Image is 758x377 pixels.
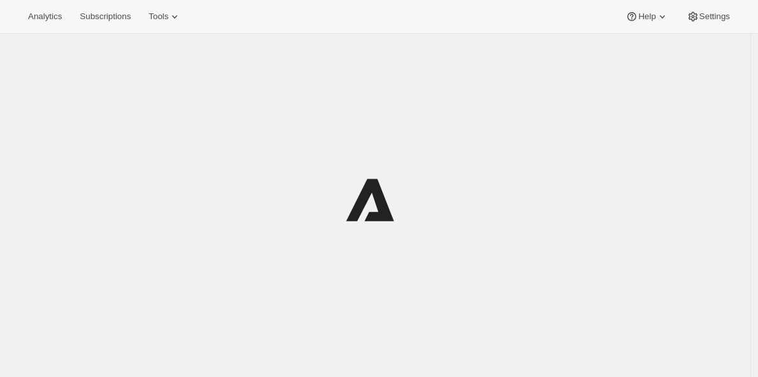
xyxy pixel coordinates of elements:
[80,11,131,22] span: Subscriptions
[28,11,62,22] span: Analytics
[141,8,189,26] button: Tools
[72,8,138,26] button: Subscriptions
[149,11,168,22] span: Tools
[20,8,69,26] button: Analytics
[638,11,655,22] span: Help
[699,11,730,22] span: Settings
[618,8,676,26] button: Help
[679,8,738,26] button: Settings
